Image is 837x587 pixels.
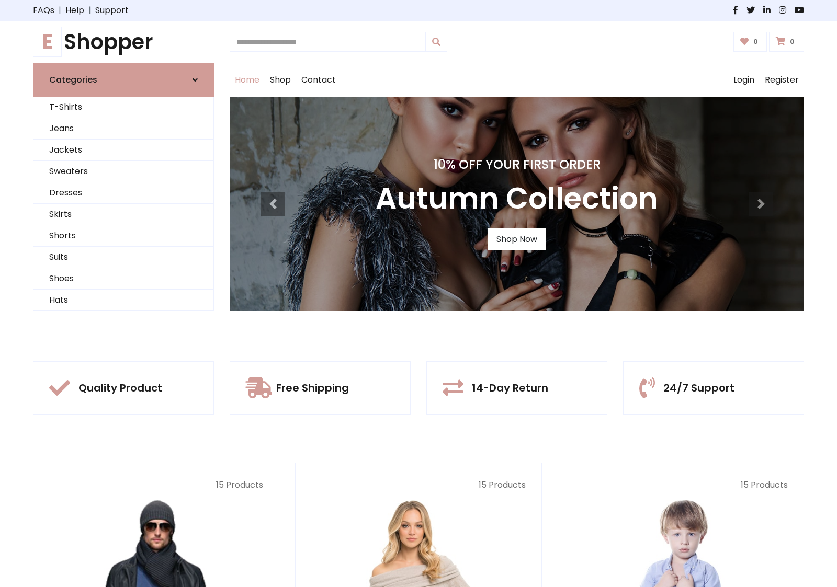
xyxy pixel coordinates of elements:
a: Jackets [33,140,213,161]
a: Login [728,63,760,97]
h6: Categories [49,75,97,85]
a: Home [230,63,265,97]
a: Suits [33,247,213,268]
a: Dresses [33,182,213,204]
span: | [84,4,95,17]
a: Shorts [33,225,213,247]
a: FAQs [33,4,54,17]
a: Hats [33,290,213,311]
a: Sweaters [33,161,213,182]
h5: 24/7 Support [663,382,734,394]
a: 0 [769,32,804,52]
a: Skirts [33,204,213,225]
a: EShopper [33,29,214,54]
h4: 10% Off Your First Order [376,157,658,172]
a: Jeans [33,118,213,140]
a: T-Shirts [33,97,213,118]
a: Help [65,4,84,17]
h5: Quality Product [78,382,162,394]
a: Shop [265,63,296,97]
a: Shoes [33,268,213,290]
span: E [33,27,62,57]
h5: Free Shipping [276,382,349,394]
p: 15 Products [49,479,263,491]
h3: Autumn Collection [376,181,658,216]
p: 15 Products [311,479,525,491]
span: 0 [787,37,797,47]
h5: 14-Day Return [472,382,548,394]
a: Support [95,4,129,17]
a: Register [760,63,804,97]
a: 0 [733,32,767,52]
a: Contact [296,63,341,97]
span: | [54,4,65,17]
h1: Shopper [33,29,214,54]
a: Categories [33,63,214,97]
p: 15 Products [574,479,788,491]
a: Shop Now [488,228,546,250]
span: 0 [751,37,761,47]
